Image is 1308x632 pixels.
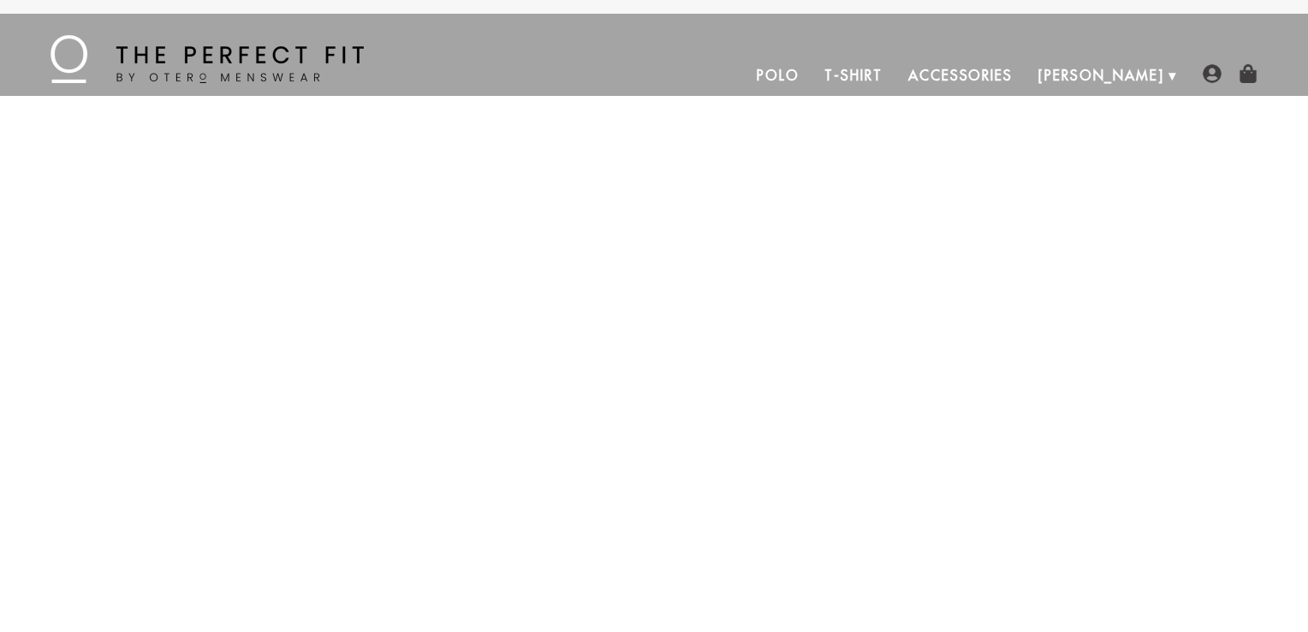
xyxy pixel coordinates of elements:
[1203,64,1222,83] img: user-account-icon.png
[812,55,895,96] a: T-Shirt
[51,35,364,83] img: The Perfect Fit - by Otero Menswear - Logo
[1239,64,1257,83] img: shopping-bag-icon.png
[1026,55,1177,96] a: [PERSON_NAME]
[895,55,1026,96] a: Accessories
[744,55,812,96] a: Polo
